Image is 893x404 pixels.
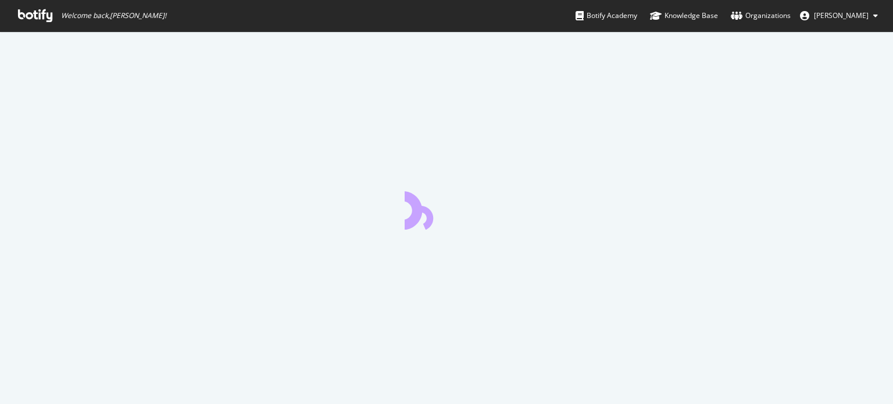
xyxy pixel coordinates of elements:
[405,188,488,230] div: animation
[814,10,869,20] span: Olivier Job
[576,10,637,22] div: Botify Academy
[791,6,887,25] button: [PERSON_NAME]
[650,10,718,22] div: Knowledge Base
[731,10,791,22] div: Organizations
[61,11,166,20] span: Welcome back, [PERSON_NAME] !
